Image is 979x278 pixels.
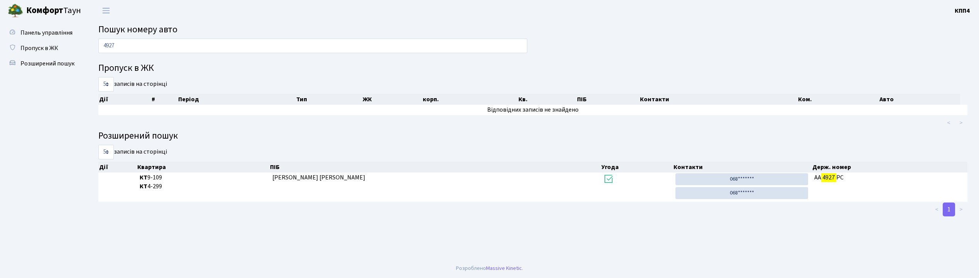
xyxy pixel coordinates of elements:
[673,162,812,172] th: Контакти
[797,94,879,105] th: Ком.
[362,94,422,105] th: ЖК
[26,4,81,17] span: Таун
[456,264,523,273] div: Розроблено .
[140,173,147,182] b: КТ
[8,3,23,18] img: logo.png
[98,145,167,159] label: записів на сторінці
[20,44,58,52] span: Пропуск в ЖК
[879,94,960,105] th: Авто
[98,77,167,92] label: записів на сторінці
[140,182,147,191] b: КТ
[98,131,967,142] h4: Розширений пошук
[821,172,836,183] mark: 4927
[639,94,797,105] th: Контакти
[137,162,269,172] th: Квартира
[486,264,522,272] a: Massive Kinetic
[98,162,137,172] th: Дії
[4,25,81,40] a: Панель управління
[812,162,968,172] th: Держ. номер
[98,63,967,74] h4: Пропуск в ЖК
[955,7,970,15] b: КПП4
[177,94,295,105] th: Період
[98,23,177,36] span: Пошук номеру авто
[98,105,967,115] td: Відповідних записів не знайдено
[576,94,639,105] th: ПІБ
[20,28,73,37] span: Панель управління
[518,94,576,105] th: Кв.
[151,94,178,105] th: #
[4,56,81,71] a: Розширений пошук
[26,4,63,17] b: Комфорт
[814,173,964,182] span: AA PC
[96,4,116,17] button: Переключити навігацію
[20,59,74,68] span: Розширений пошук
[98,77,114,92] select: записів на сторінці
[272,173,365,182] span: [PERSON_NAME] [PERSON_NAME]
[422,94,518,105] th: корп.
[98,94,151,105] th: Дії
[4,40,81,56] a: Пропуск в ЖК
[98,39,527,53] input: Пошук
[269,162,601,172] th: ПІБ
[955,6,970,15] a: КПП4
[98,145,114,159] select: записів на сторінці
[943,203,955,216] a: 1
[140,173,266,191] span: 9-109 4-299
[295,94,362,105] th: Тип
[601,162,673,172] th: Угода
